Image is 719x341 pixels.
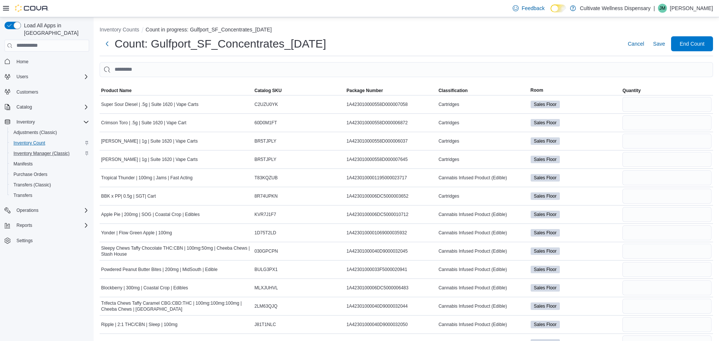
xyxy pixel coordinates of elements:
span: Operations [16,207,39,213]
a: Purchase Orders [10,170,51,179]
span: 2LM63QJQ [255,303,277,309]
span: Cartridges [439,120,459,126]
span: Sales Floor [531,321,560,328]
span: BBK x PP| 0.5g | SGT| Cart [101,193,156,199]
button: Operations [13,206,42,215]
span: 8R74UPKN [255,193,278,199]
a: Feedback [510,1,547,16]
button: Next [100,36,115,51]
span: Catalog [13,103,89,112]
span: Adjustments (Classic) [13,130,57,136]
span: C2UZU0YK [255,101,278,107]
span: Blockberry | 300mg | Coastal Crop | Edibles [101,285,188,291]
span: Powdered Peanut Butter Bites | 200mg | MidSouth | Edible [101,267,218,273]
span: Purchase Orders [10,170,89,179]
span: Sales Floor [531,119,560,127]
span: Sales Floor [534,193,557,200]
span: Inventory [16,119,35,125]
span: Product Name [101,88,131,94]
span: Cannabis Infused Product (Edible) [439,175,507,181]
span: Inventory Manager (Classic) [13,150,70,156]
span: Sales Floor [534,229,557,236]
p: [PERSON_NAME] [670,4,713,13]
a: Manifests [10,159,36,168]
button: Inventory [13,118,38,127]
div: 1A4230100006DC5000006483 [345,283,437,292]
a: Inventory Count [10,138,48,147]
span: Sales Floor [531,174,560,182]
span: Cannabis Infused Product (Edible) [439,248,507,254]
span: Sleepy Chews Taffy Chocolate THC:CBN | 100mg:50mg | Cheeba Chews | Stash House [101,245,252,257]
span: Dark Mode [550,12,551,13]
button: Inventory Count [7,138,92,148]
input: Dark Mode [550,4,566,12]
span: Sales Floor [534,248,557,255]
button: Adjustments (Classic) [7,127,92,138]
span: BR5TJPLY [255,138,276,144]
span: Reports [16,222,32,228]
button: Package Number [345,86,437,95]
span: Trifecta Chews Taffy Caramel CBG:CBD:THC | 100mg:100mg:100mg | Cheeba Chews | [GEOGRAPHIC_DATA] [101,300,252,312]
button: Catalog SKU [253,86,345,95]
span: Room [531,87,543,93]
span: Catalog SKU [255,88,282,94]
button: Reports [13,221,35,230]
p: | [653,4,655,13]
span: Cartridges [439,101,459,107]
span: Manifests [13,161,33,167]
a: Adjustments (Classic) [10,128,60,137]
span: Manifests [10,159,89,168]
button: Catalog [1,102,92,112]
button: Product Name [100,86,253,95]
span: Sales Floor [534,266,557,273]
button: Save [650,36,668,51]
span: Feedback [522,4,544,12]
button: Reports [1,220,92,231]
span: Customers [16,89,38,95]
span: Transfers (Classic) [10,180,89,189]
span: Cannabis Infused Product (Edible) [439,211,507,217]
span: T83KQZUB [255,175,278,181]
button: Settings [1,235,92,246]
nav: Complex example [4,53,89,266]
span: Sales Floor [534,119,557,126]
div: 1A4230100006DC5000010712 [345,210,437,219]
span: Sales Floor [534,174,557,181]
span: Sales Floor [534,211,557,218]
a: Home [13,57,31,66]
button: Catalog [13,103,35,112]
span: Quantity [622,88,641,94]
span: Catalog [16,104,32,110]
div: 1A4230100006DC5000003652 [345,192,437,201]
span: Transfers [10,191,89,200]
span: Cartridges [439,193,459,199]
div: 1A423010000558D000007058 [345,100,437,109]
span: Super Sour Diesel | .5g | Suite 1620 | Vape Carts [101,101,198,107]
div: 1A4230100001069000035932 [345,228,437,237]
div: 1A4230100001195000023717 [345,173,437,182]
div: 1A423010000558D000007645 [345,155,437,164]
span: Cannabis Infused Product (Edible) [439,285,507,291]
span: [PERSON_NAME] | 1g | Suite 1620 | Vape Carts [101,138,198,144]
span: JM [659,4,665,13]
span: Sales Floor [531,192,560,200]
span: BULG3PX1 [255,267,278,273]
button: Transfers (Classic) [7,180,92,190]
span: Sales Floor [534,284,557,291]
span: Inventory Count [10,138,89,147]
span: Home [13,57,89,66]
span: Load All Apps in [GEOGRAPHIC_DATA] [21,22,89,37]
span: Sales Floor [534,138,557,144]
span: Purchase Orders [13,171,48,177]
span: Cannabis Infused Product (Edible) [439,303,507,309]
span: Operations [13,206,89,215]
div: 1A42301000040D9000032044 [345,302,437,311]
span: 1D75T2LD [255,230,276,236]
span: Sales Floor [534,156,557,163]
button: Inventory [1,117,92,127]
h1: Count: Gulfport_SF_Concentrates_[DATE] [115,36,326,51]
button: Quantity [621,86,713,95]
span: [PERSON_NAME] | 1g | Suite 1620 | Vape Carts [101,156,198,162]
span: Package Number [346,88,383,94]
div: 1A423010000558D000006037 [345,137,437,146]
